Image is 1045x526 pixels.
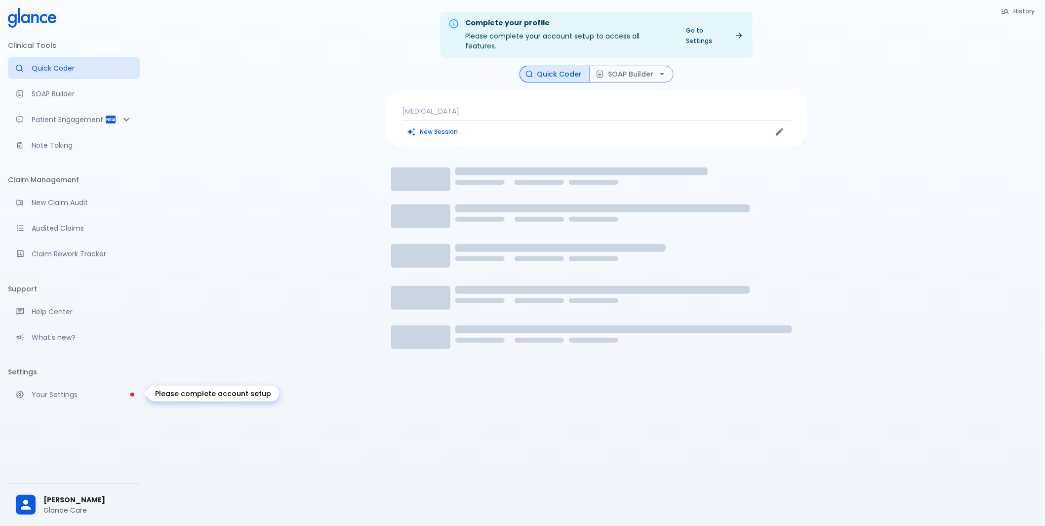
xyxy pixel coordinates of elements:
[8,217,140,239] a: View audited claims
[402,124,464,139] button: Clears all inputs and results.
[8,384,140,405] a: Please complete account setup
[680,23,749,48] a: Go to Settings
[43,505,132,515] p: Glance Care
[32,89,132,99] p: SOAP Builder
[8,134,140,156] a: Advanced note-taking
[8,326,140,348] div: Recent updates and feature releases
[32,223,132,233] p: Audited Claims
[8,192,140,213] a: Audit a new claim
[8,488,140,522] div: [PERSON_NAME]Glance Care
[402,106,791,116] p: [MEDICAL_DATA]
[32,63,132,73] p: Quick Coder
[465,15,672,55] div: Please complete your account setup to access all features.
[147,386,279,402] div: Please complete account setup
[8,83,140,105] a: Docugen: Compose a clinical documentation in seconds
[772,124,787,139] button: Edit
[8,360,140,384] li: Settings
[32,198,132,207] p: New Claim Audit
[8,277,140,301] li: Support
[8,34,140,57] li: Clinical Tools
[8,57,140,79] a: Moramiz: Find ICD10AM codes instantly
[8,168,140,192] li: Claim Management
[8,109,140,130] div: Patient Reports & Referrals
[32,307,132,317] p: Help Center
[996,4,1041,18] button: History
[32,140,132,150] p: Note Taking
[8,243,140,265] a: Monitor progress of claim corrections
[32,332,132,342] p: What's new?
[32,115,105,124] p: Patient Engagement
[43,495,132,505] span: [PERSON_NAME]
[465,18,672,29] div: Complete your profile
[32,249,132,259] p: Claim Rework Tracker
[520,66,590,83] button: Quick Coder
[590,66,674,83] button: SOAP Builder
[32,390,132,400] p: Your Settings
[8,301,140,323] a: Get help from our support team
